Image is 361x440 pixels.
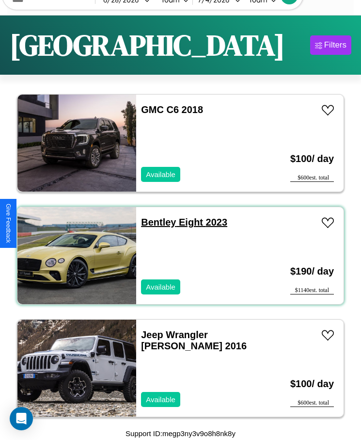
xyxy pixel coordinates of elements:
[146,393,175,406] p: Available
[146,280,175,293] p: Available
[141,217,227,228] a: Bentley Eight 2023
[10,25,285,65] h1: [GEOGRAPHIC_DATA]
[126,427,235,440] p: Support ID: megp3ny3v9o8h8nk8y
[146,168,175,181] p: Available
[290,399,334,407] div: $ 600 est. total
[290,287,334,294] div: $ 1140 est. total
[290,369,334,399] h3: $ 100 / day
[310,35,351,55] button: Filters
[141,104,203,115] a: GMC C6 2018
[324,40,346,50] div: Filters
[5,204,12,243] div: Give Feedback
[290,174,334,182] div: $ 600 est. total
[10,407,33,430] div: Open Intercom Messenger
[290,256,334,287] h3: $ 190 / day
[290,144,334,174] h3: $ 100 / day
[141,329,247,351] a: Jeep Wrangler [PERSON_NAME] 2016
